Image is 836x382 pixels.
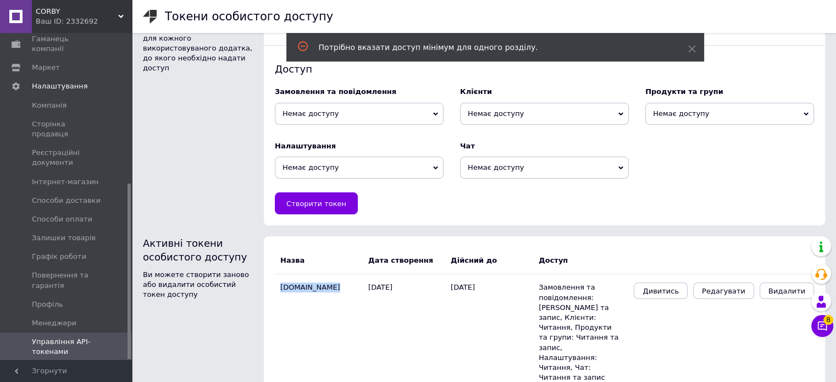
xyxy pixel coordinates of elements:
span: Менеджери [32,318,76,328]
span: Налаштування [275,142,336,150]
span: Створити токен [286,200,346,208]
span: Способи доставки [32,196,101,206]
span: Графік роботи [32,252,86,262]
span: Повернення та гарантія [32,270,102,290]
span: Немає доступу [460,103,629,125]
button: Видалити [760,283,814,299]
span: Редагувати [702,287,745,295]
button: Редагувати [693,283,754,299]
span: Компанія [32,101,67,110]
h1: Токени особистого доступу [165,10,333,23]
button: Дивитись [634,283,688,299]
td: Дата створення [368,247,445,274]
span: Управління API-токенами [32,337,102,357]
span: Немає доступу [275,157,444,179]
span: Способи оплати [32,214,92,224]
span: Маркет [32,63,60,73]
button: Створити токен [275,192,358,214]
span: Видалити [768,287,805,295]
span: Чат [460,142,475,150]
td: Доступ [539,247,621,274]
span: Профіль [32,300,63,309]
span: 8 [823,312,833,322]
span: Активні токени особистого доступу [143,237,247,263]
span: Інтернет-магазин [32,177,98,187]
div: Ваш ID: 2332692 [36,16,132,26]
span: Немає доступу [645,103,814,125]
button: Чат з покупцем8 [811,315,833,337]
span: Доступ [275,63,312,75]
span: Немає доступу [275,103,444,125]
span: Налаштування [32,81,88,91]
td: Назва [275,247,368,274]
span: Ви можете створити заново або видалити особистий токен доступу [143,270,249,298]
span: Замовлення та повідомлення [275,87,396,96]
span: Клієнти [460,87,492,96]
span: Продукти та групи [645,87,723,96]
span: Реєстраційні документи [32,148,102,168]
td: Дійсний до [445,247,539,274]
span: Дивитись [643,287,679,295]
span: CORBY [36,7,118,16]
span: Залишки товарів [32,233,96,243]
span: Немає доступу [460,157,629,179]
span: Гаманець компанії [32,34,102,54]
div: Потрібно вказати доступ мінімум для одного розділу. [319,42,661,53]
span: Сторінка продавця [32,119,102,139]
